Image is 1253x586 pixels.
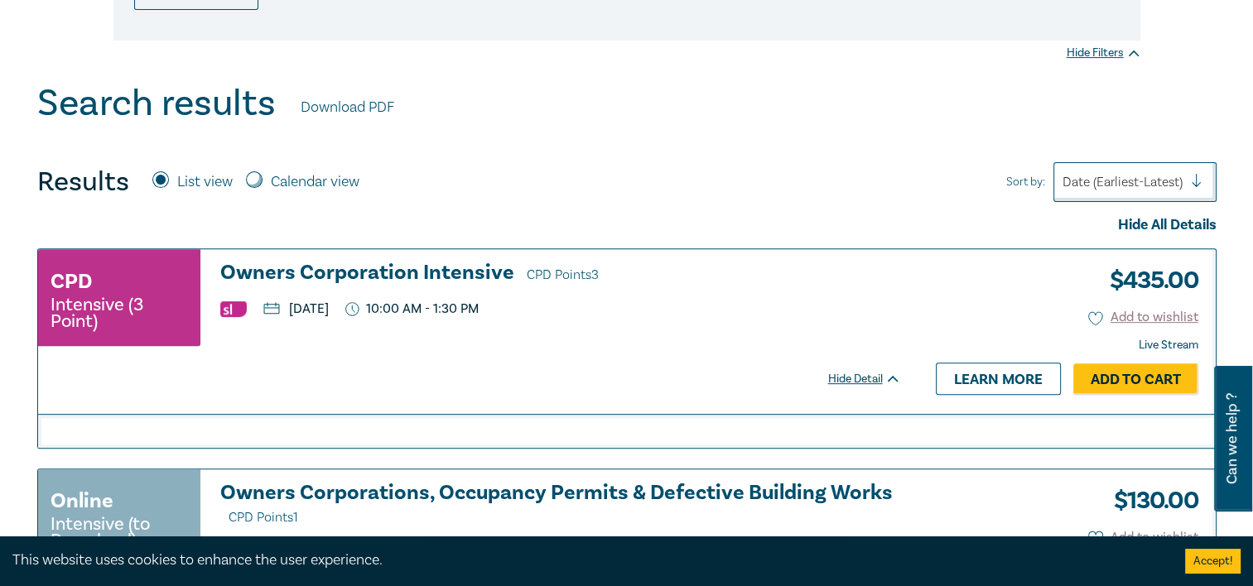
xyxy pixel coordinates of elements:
[345,301,480,317] p: 10:00 AM - 1:30 PM
[527,267,599,283] span: CPD Points 3
[51,486,113,516] h3: Online
[220,262,901,286] h3: Owners Corporation Intensive
[1067,45,1140,61] div: Hide Filters
[51,516,188,549] small: Intensive (to Download)
[220,482,901,529] a: Owners Corporations, Occupancy Permits & Defective Building Works CPD Points1
[936,363,1061,394] a: Learn more
[301,97,394,118] a: Download PDF
[37,214,1217,236] div: Hide All Details
[229,509,298,526] span: CPD Points 1
[51,267,92,296] h3: CPD
[1006,173,1045,191] span: Sort by:
[37,82,276,125] h1: Search results
[1088,308,1198,327] button: Add to wishlist
[1073,363,1198,395] a: Add to Cart
[220,482,901,529] h3: Owners Corporations, Occupancy Permits & Defective Building Works
[220,262,901,286] a: Owners Corporation Intensive CPD Points3
[263,302,329,315] p: [DATE]
[828,371,919,387] div: Hide Detail
[1097,262,1198,300] h3: $ 435.00
[1224,376,1240,502] span: Can we help ?
[12,550,1160,571] div: This website uses cookies to enhance the user experience.
[1063,173,1066,191] input: Sort by
[51,296,188,329] small: Intensive (3 Point)
[1088,528,1198,547] button: Add to wishlist
[271,171,359,193] label: Calendar view
[1101,482,1198,520] h3: $ 130.00
[37,166,129,199] h4: Results
[1139,338,1198,353] strong: Live Stream
[1185,549,1241,574] button: Accept cookies
[220,301,247,317] img: Substantive Law
[177,171,233,193] label: List view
